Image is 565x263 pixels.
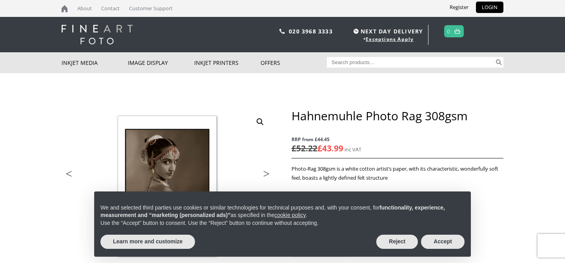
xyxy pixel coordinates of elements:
a: 0 [447,26,450,37]
button: Search [494,57,503,68]
a: Inkjet Printers [194,52,261,73]
a: Exceptions Apply [366,36,414,42]
img: time.svg [354,29,359,34]
img: basket.svg [454,29,460,34]
a: Image Display [128,52,194,73]
p: Use the “Accept” button to consent. Use the “Reject” button to continue without accepting. [100,219,465,227]
p: Photo-Rag 308gsm is a white cotton artist’s paper, with its characteristic, wonderfully soft feel... [292,164,503,182]
bdi: 52.22 [292,143,317,154]
a: 020 3968 3333 [289,28,333,35]
button: Reject [376,235,418,249]
h1: Hahnemuhle Photo Rag 308gsm [292,109,503,123]
bdi: 43.99 [317,143,343,154]
strong: functionality, experience, measurement and “marketing (personalized ads)” [100,204,445,219]
span: RRP from £44.45 [292,135,503,144]
span: £ [292,143,296,154]
img: logo-white.svg [62,25,133,44]
input: Search products… [327,57,495,68]
a: View full-screen image gallery [253,115,267,129]
p: We and selected third parties use cookies or similar technologies for technical purposes and, wit... [100,204,465,219]
div: Notice [88,185,477,263]
button: Accept [421,235,465,249]
a: Inkjet Media [62,52,128,73]
span: £ [317,143,322,154]
button: Learn more and customize [100,235,195,249]
a: LOGIN [476,2,503,13]
a: Offers [261,52,327,73]
a: Register [444,2,474,13]
img: phone.svg [279,29,285,34]
a: cookie policy [275,212,306,218]
span: NEXT DAY DELIVERY [352,27,423,36]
